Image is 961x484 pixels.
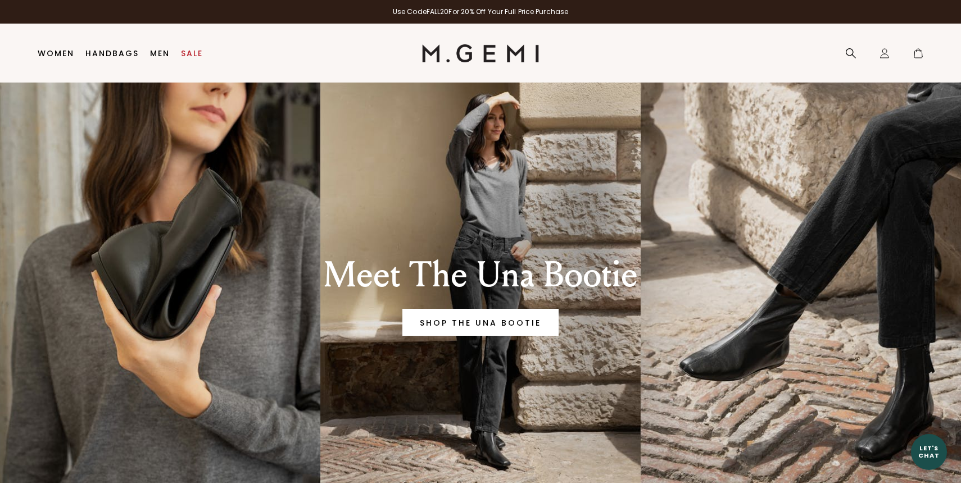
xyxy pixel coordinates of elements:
strong: FALL20 [427,7,449,16]
div: Meet The Una Bootie [285,255,676,295]
a: Banner primary button [402,309,559,336]
div: Let's Chat [911,445,947,459]
a: Women [38,49,74,58]
a: Handbags [85,49,139,58]
a: Men [150,49,170,58]
a: Sale [181,49,203,58]
img: M.Gemi [422,44,540,62]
